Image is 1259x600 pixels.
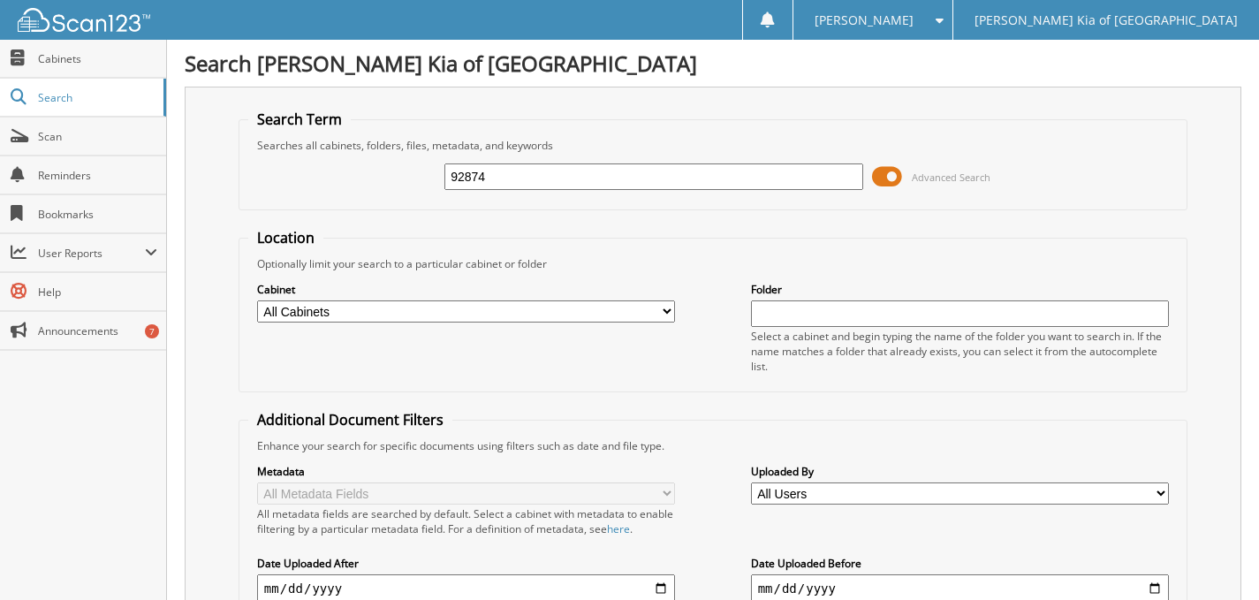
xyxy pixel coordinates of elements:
[751,464,1170,479] label: Uploaded By
[38,207,157,222] span: Bookmarks
[607,521,630,536] a: here
[38,246,145,261] span: User Reports
[38,285,157,300] span: Help
[18,8,150,32] img: scan123-logo-white.svg
[248,256,1178,271] div: Optionally limit your search to a particular cabinet or folder
[912,171,990,184] span: Advanced Search
[38,168,157,183] span: Reminders
[38,129,157,144] span: Scan
[38,323,157,338] span: Announcements
[751,556,1170,571] label: Date Uploaded Before
[975,15,1238,26] span: [PERSON_NAME] Kia of [GEOGRAPHIC_DATA]
[38,90,155,105] span: Search
[257,556,676,571] label: Date Uploaded After
[815,15,914,26] span: [PERSON_NAME]
[145,324,159,338] div: 7
[257,464,676,479] label: Metadata
[185,49,1241,78] h1: Search [PERSON_NAME] Kia of [GEOGRAPHIC_DATA]
[257,282,676,297] label: Cabinet
[248,110,351,129] legend: Search Term
[248,228,323,247] legend: Location
[257,506,676,536] div: All metadata fields are searched by default. Select a cabinet with metadata to enable filtering b...
[248,438,1178,453] div: Enhance your search for specific documents using filters such as date and file type.
[248,410,452,429] legend: Additional Document Filters
[751,282,1170,297] label: Folder
[38,51,157,66] span: Cabinets
[751,329,1170,374] div: Select a cabinet and begin typing the name of the folder you want to search in. If the name match...
[248,138,1178,153] div: Searches all cabinets, folders, files, metadata, and keywords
